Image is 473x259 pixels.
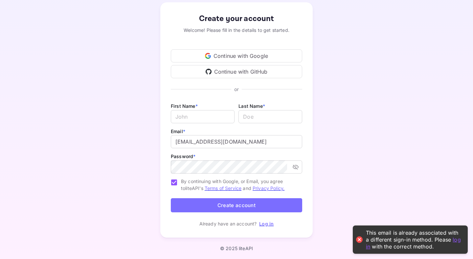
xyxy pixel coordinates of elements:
div: Continue with Google [171,49,302,62]
a: Terms of Service [205,185,241,191]
button: Create account [171,198,302,212]
a: Privacy Policy. [253,185,284,191]
label: Email [171,129,185,134]
button: toggle password visibility [290,161,302,173]
input: johndoe@gmail.com [171,135,302,148]
a: Log in [259,221,274,226]
label: Password [171,153,195,159]
input: John [171,110,235,123]
div: This email is already associated with a different sign-in method. Please with the correct method. [366,229,461,250]
div: Welcome! Please fill in the details to get started. [171,27,302,34]
a: log in [366,236,461,249]
div: Continue with GitHub [171,65,302,78]
p: Already have an account? [199,220,257,227]
p: © 2025 liteAPI [220,246,253,251]
label: First Name [171,103,198,109]
div: Create your account [171,13,302,25]
span: By continuing with Google, or Email, you agree to liteAPI's and [181,178,297,192]
label: Last Name [238,103,265,109]
input: Doe [238,110,302,123]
